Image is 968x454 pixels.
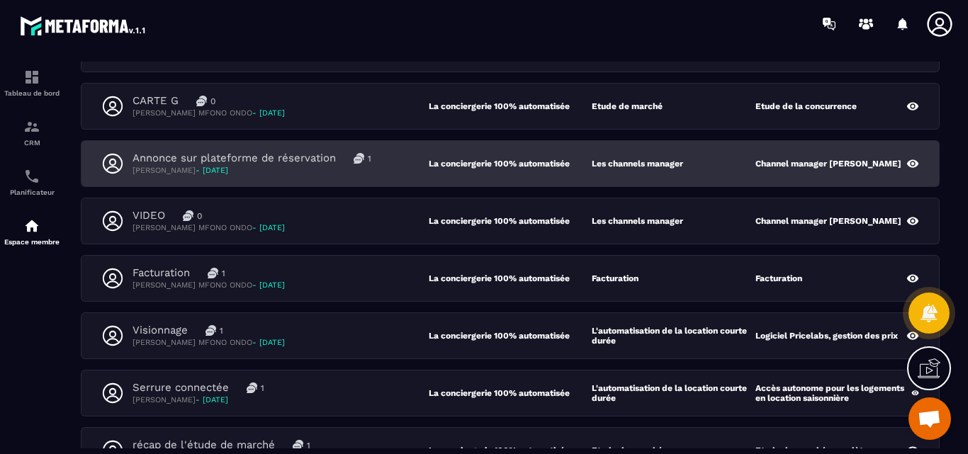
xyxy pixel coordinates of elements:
p: Serrure connectée [133,381,229,395]
p: Etude de marché [592,101,663,111]
a: schedulerschedulerPlanificateur [4,157,60,207]
p: CARTE G [133,94,179,108]
img: formation [23,118,40,135]
span: - [DATE] [252,223,285,232]
p: La conciergerie 100% automatisée [429,159,592,169]
p: Facturation [133,266,190,280]
img: scheduler [23,168,40,185]
p: Etude de la concurrence [755,101,857,111]
img: messages [247,382,257,393]
p: La conciergerie 100% automatisée [429,216,592,226]
p: Planificateur [4,188,60,196]
a: Ouvrir le chat [908,397,951,440]
p: [PERSON_NAME] [133,395,264,405]
span: - [DATE] [196,166,228,175]
p: Facturation [592,273,638,283]
img: automations [23,217,40,234]
p: CRM [4,139,60,147]
a: formationformationTableau de bord [4,58,60,108]
p: Channel manager [PERSON_NAME] [755,216,901,226]
p: 1 [220,325,223,336]
span: - [DATE] [252,280,285,290]
p: Accès autonome pour les logements en location saisonnière [755,383,911,403]
span: - [DATE] [252,108,285,118]
img: messages [354,153,364,164]
p: La conciergerie 100% automatisée [429,101,592,111]
p: 1 [368,153,371,164]
p: L'automatisation de la location courte durée [592,326,755,346]
p: 0 [197,210,202,222]
p: [PERSON_NAME] MFONO ONDO [133,280,285,290]
p: L'automatisation de la location courte durée [592,383,755,403]
p: Les channels manager [592,159,683,169]
img: messages [293,440,303,450]
p: 0 [210,96,215,107]
p: [PERSON_NAME] [133,165,371,176]
p: Annonce sur plateforme de réservation [133,152,336,165]
p: Logiciel Pricelabs, gestion des prix [755,331,898,341]
img: formation [23,69,40,86]
img: messages [206,325,216,336]
img: messages [183,210,193,221]
a: formationformationCRM [4,108,60,157]
p: [PERSON_NAME] MFONO ONDO [133,337,285,348]
p: La conciergerie 100% automatisée [429,273,592,283]
p: La conciergerie 100% automatisée [429,388,592,398]
p: Les channels manager [592,216,683,226]
p: Visionnage [133,324,188,337]
p: La conciergerie 100% automatisée [429,331,592,341]
img: messages [196,96,207,106]
p: [PERSON_NAME] MFONO ONDO [133,222,285,233]
p: VIDEO [133,209,165,222]
p: 1 [307,440,310,451]
p: 1 [222,268,225,279]
p: Channel manager [PERSON_NAME] [755,159,901,169]
p: 1 [261,382,264,394]
a: automationsautomationsEspace membre [4,207,60,256]
p: récap de l'étude de marché [133,438,275,452]
p: [PERSON_NAME] MFONO ONDO [133,108,285,118]
img: messages [208,268,218,278]
p: Tableau de bord [4,89,60,97]
p: Espace membre [4,238,60,246]
span: - [DATE] [196,395,228,404]
p: Facturation [755,273,802,283]
img: logo [20,13,147,38]
span: - [DATE] [252,338,285,347]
